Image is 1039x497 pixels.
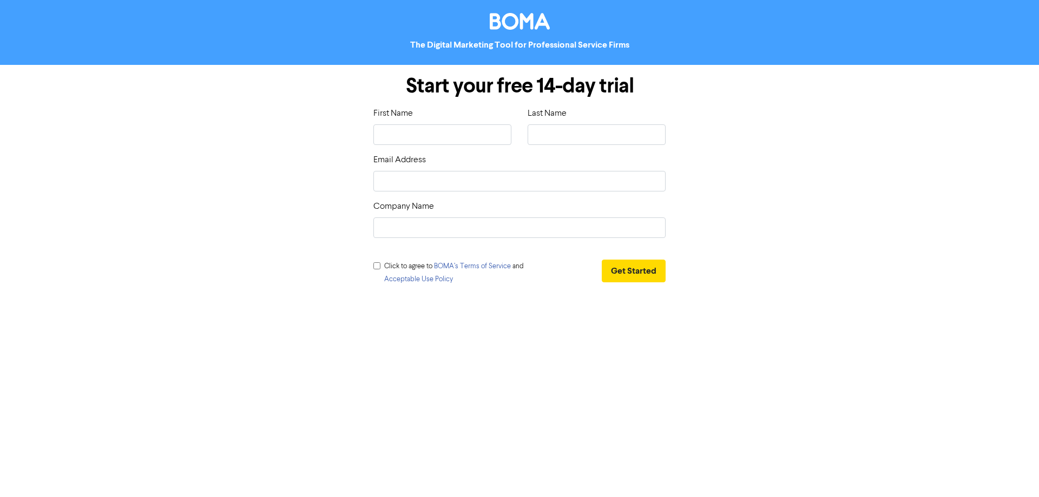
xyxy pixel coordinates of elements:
[373,154,426,167] label: Email Address
[373,107,413,120] label: First Name
[490,13,550,30] img: BOMA Logo
[528,107,567,120] label: Last Name
[373,74,666,98] h1: Start your free 14-day trial
[434,263,511,270] a: BOMA’s Terms of Service
[384,263,524,283] span: Click to agree to and
[410,39,629,50] strong: The Digital Marketing Tool for Professional Service Firms
[384,276,453,283] a: Acceptable Use Policy
[602,260,666,282] button: Get Started
[373,200,434,213] label: Company Name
